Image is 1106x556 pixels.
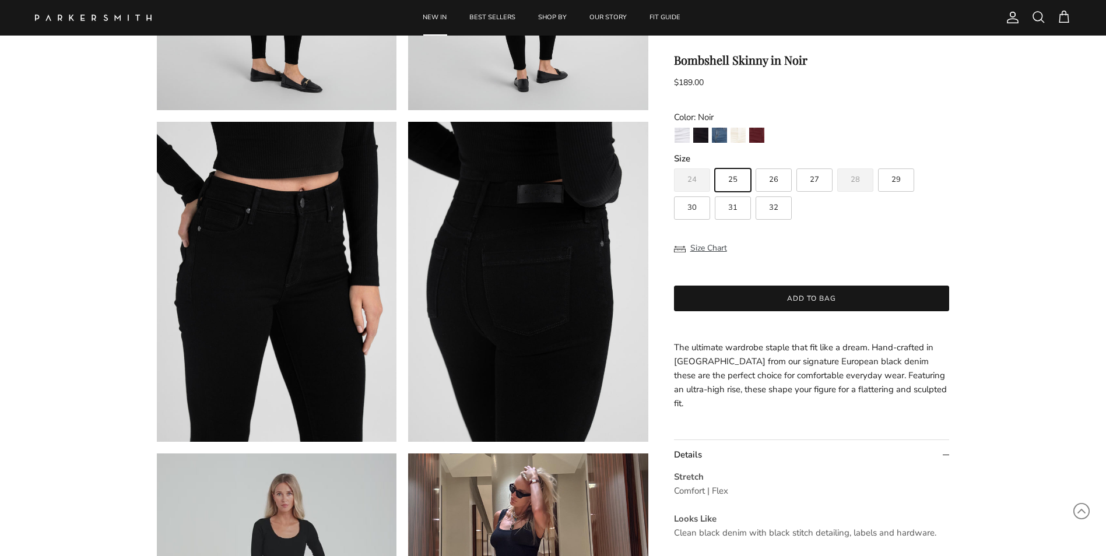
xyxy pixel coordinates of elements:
[35,15,152,21] img: Parker Smith
[674,440,950,470] summary: Details
[674,513,717,525] strong: Looks Like
[675,128,690,143] img: Eternal White
[674,471,704,483] strong: Stretch
[674,127,690,147] a: Eternal White
[674,342,947,409] span: The ultimate wardrobe staple that fit like a dream. Hand-crafted in [GEOGRAPHIC_DATA] from our si...
[749,127,765,147] a: Merlot
[674,237,727,259] button: Size Chart
[712,128,727,143] img: Jagger
[851,176,860,184] span: 28
[674,485,728,497] span: Comfort | Flex
[674,527,936,539] span: Clean black denim with black stitch detailing, labels and hardware.
[810,176,819,184] span: 27
[711,127,728,147] a: Jagger
[749,128,764,143] img: Merlot
[731,128,746,143] img: Creamsickle
[693,128,708,143] img: Noir
[674,110,950,124] div: Color: Noir
[728,204,738,212] span: 31
[769,204,778,212] span: 32
[693,127,709,147] a: Noir
[674,53,950,67] h1: Bombshell Skinny in Noir
[1001,10,1020,24] a: Account
[1073,502,1090,520] svg: Scroll to Top
[674,153,690,165] legend: Size
[687,176,697,184] span: 24
[769,176,778,184] span: 26
[674,286,950,311] button: Add to bag
[837,168,873,192] label: Sold out
[674,168,710,192] label: Sold out
[687,204,697,212] span: 30
[891,176,901,184] span: 29
[674,77,704,88] span: $189.00
[728,176,738,184] span: 25
[730,127,746,147] a: Creamsickle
